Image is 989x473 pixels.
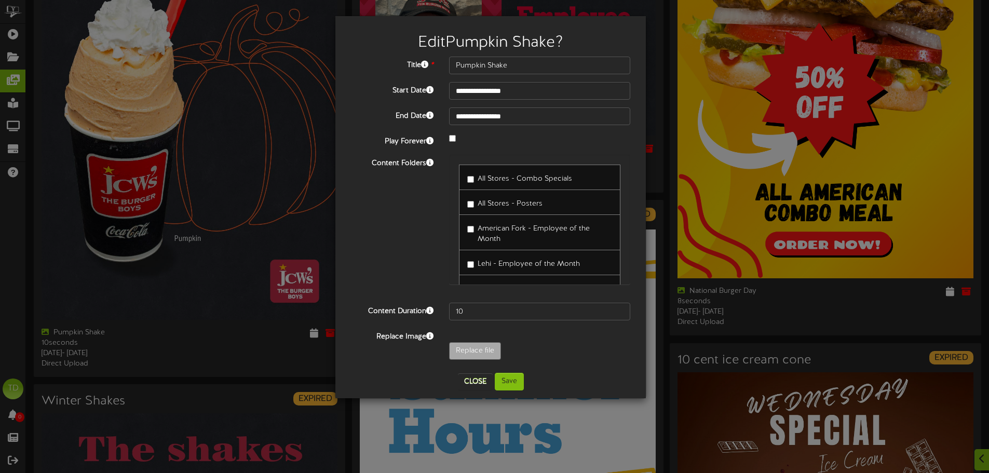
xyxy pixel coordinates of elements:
[478,175,572,183] span: All Stores - Combo Specials
[343,57,441,71] label: Title
[343,133,441,147] label: Play Forever
[351,34,630,51] h2: Edit Pumpkin Shake ?
[343,328,441,342] label: Replace Image
[467,201,474,208] input: All Stores - Posters
[343,303,441,317] label: Content Duration
[449,303,630,320] input: 15
[478,225,590,243] span: American Fork - Employee of the Month
[467,261,474,268] input: Lehi - Employee of the Month
[343,82,441,96] label: Start Date
[478,260,580,268] span: Lehi - Employee of the Month
[343,155,441,169] label: Content Folders
[495,373,524,390] button: Save
[458,373,493,390] button: Close
[467,226,474,233] input: American Fork - Employee of the Month
[467,176,474,183] input: All Stores - Combo Specials
[478,200,543,208] span: All Stores - Posters
[343,107,441,121] label: End Date
[449,57,630,74] input: Title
